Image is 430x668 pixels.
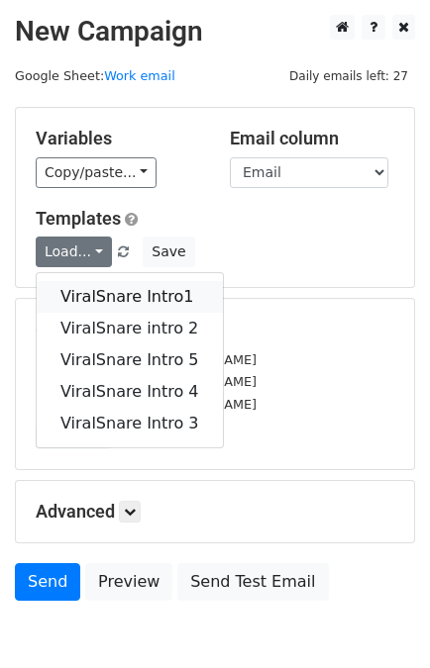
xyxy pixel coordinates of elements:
a: Preview [85,563,172,601]
span: Daily emails left: 27 [282,65,415,87]
a: ViralSnare Intro1 [37,281,223,313]
button: Save [143,237,194,267]
a: Send [15,563,80,601]
small: [EMAIL_ADDRESS][DOMAIN_NAME] [36,374,257,389]
h5: Variables [36,128,200,149]
a: ViralSnare Intro 3 [37,408,223,439]
small: [EMAIL_ADDRESS][DOMAIN_NAME] [36,352,257,367]
a: ViralSnare intro 2 [37,313,223,344]
a: Load... [36,237,112,267]
a: Templates [36,208,121,229]
a: Send Test Email [177,563,328,601]
small: [EMAIL_ADDRESS][DOMAIN_NAME] [36,397,257,412]
h5: Email column [230,128,394,149]
a: ViralSnare Intro 4 [37,376,223,408]
iframe: Chat Widget [331,573,430,668]
a: Work email [104,68,175,83]
h2: New Campaign [15,15,415,48]
small: Google Sheet: [15,68,175,83]
a: Copy/paste... [36,157,157,188]
h5: Advanced [36,501,394,523]
a: ViralSnare Intro 5 [37,344,223,376]
a: Daily emails left: 27 [282,68,415,83]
